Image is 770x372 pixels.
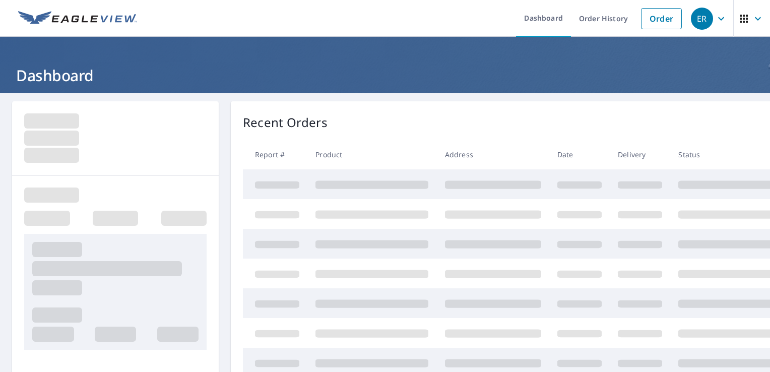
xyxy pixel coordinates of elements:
[18,11,137,26] img: EV Logo
[243,113,328,132] p: Recent Orders
[243,140,307,169] th: Report #
[549,140,610,169] th: Date
[691,8,713,30] div: ER
[437,140,549,169] th: Address
[641,8,682,29] a: Order
[307,140,436,169] th: Product
[610,140,670,169] th: Delivery
[12,65,758,86] h1: Dashboard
